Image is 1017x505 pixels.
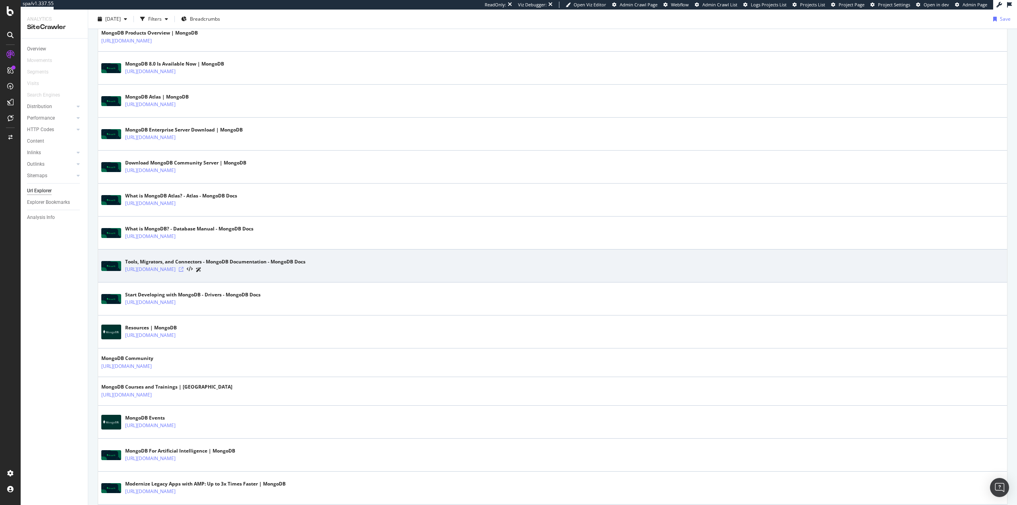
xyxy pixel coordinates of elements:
[125,199,176,207] a: [URL][DOMAIN_NAME]
[27,149,41,157] div: Inlinks
[27,198,82,207] a: Explorer Bookmarks
[870,2,910,8] a: Project Settings
[751,2,787,8] span: Logs Projects List
[125,68,176,75] a: [URL][DOMAIN_NAME]
[27,68,48,76] div: Segments
[178,13,223,25] button: Breadcrumbs
[990,478,1009,497] div: Open Intercom Messenger
[800,2,825,8] span: Projects List
[125,488,176,495] a: [URL][DOMAIN_NAME]
[702,2,737,8] span: Admin Crawl List
[101,355,178,362] div: MongoDB Community
[27,172,47,180] div: Sitemaps
[27,56,52,65] div: Movements
[125,455,176,462] a: [URL][DOMAIN_NAME]
[27,172,74,180] a: Sitemaps
[187,267,193,272] button: View HTML Source
[179,267,184,272] a: Visit Online Page
[955,2,987,8] a: Admin Page
[125,414,201,422] div: MongoDB Events
[101,450,121,460] img: main image
[27,187,52,195] div: Url Explorer
[101,294,121,304] img: main image
[566,2,606,8] a: Open Viz Editor
[1000,15,1011,22] div: Save
[671,2,689,8] span: Webflow
[793,2,825,8] a: Projects List
[148,15,162,22] div: Filters
[27,79,47,88] a: Visits
[101,391,152,399] a: [URL][DOMAIN_NAME]
[125,265,176,273] a: [URL][DOMAIN_NAME]
[125,447,235,455] div: MongoDB For Artificial Intelligence | MongoDB
[695,2,737,8] a: Admin Crawl List
[125,291,261,298] div: Start Developing with MongoDB - Drivers - MongoDB Docs
[125,422,176,430] a: [URL][DOMAIN_NAME]
[916,2,949,8] a: Open in dev
[196,265,201,274] a: AI Url Details
[125,134,176,141] a: [URL][DOMAIN_NAME]
[101,415,121,430] img: main image
[101,37,152,45] a: [URL][DOMAIN_NAME]
[125,324,201,331] div: Resources | MongoDB
[663,2,689,8] a: Webflow
[27,187,82,195] a: Url Explorer
[27,137,82,145] a: Content
[620,2,657,8] span: Admin Crawl Page
[125,331,176,339] a: [URL][DOMAIN_NAME]
[190,15,220,22] span: Breadcrumbs
[27,213,55,222] div: Analysis Info
[27,114,74,122] a: Performance
[27,56,60,65] a: Movements
[27,103,52,111] div: Distribution
[101,261,121,271] img: main image
[125,166,176,174] a: [URL][DOMAIN_NAME]
[485,2,506,8] div: ReadOnly:
[125,298,176,306] a: [URL][DOMAIN_NAME]
[27,198,70,207] div: Explorer Bookmarks
[27,149,74,157] a: Inlinks
[125,159,246,166] div: Download MongoDB Community Server | MongoDB
[101,162,121,172] img: main image
[125,480,286,488] div: Modernize Legacy Apps with AMP: Up to 3x Times Faster | MongoDB
[125,192,237,199] div: What is MongoDB Atlas? - Atlas - MongoDB Docs
[101,63,121,73] img: main image
[27,45,46,53] div: Overview
[27,103,74,111] a: Distribution
[27,137,44,145] div: Content
[95,13,130,25] button: [DATE]
[27,91,68,99] a: Search Engines
[27,213,82,222] a: Analysis Info
[101,29,198,37] div: MongoDB Products Overview | MongoDB
[101,383,232,391] div: MongoDB Courses and Trainings | [GEOGRAPHIC_DATA]
[612,2,657,8] a: Admin Crawl Page
[924,2,949,8] span: Open in dev
[101,362,152,370] a: [URL][DOMAIN_NAME]
[27,126,74,134] a: HTTP Codes
[27,91,60,99] div: Search Engines
[137,13,171,25] button: Filters
[743,2,787,8] a: Logs Projects List
[27,160,44,168] div: Outlinks
[963,2,987,8] span: Admin Page
[27,160,74,168] a: Outlinks
[574,2,606,8] span: Open Viz Editor
[125,101,176,108] a: [URL][DOMAIN_NAME]
[125,93,201,101] div: MongoDB Atlas | MongoDB
[990,13,1011,25] button: Save
[125,232,176,240] a: [URL][DOMAIN_NAME]
[27,23,81,32] div: SiteCrawler
[101,96,121,106] img: main image
[125,225,253,232] div: What is MongoDB? - Database Manual - MongoDB Docs
[27,16,81,23] div: Analytics
[27,45,82,53] a: Overview
[27,68,56,76] a: Segments
[101,195,121,205] img: main image
[518,2,547,8] div: Viz Debugger:
[831,2,864,8] a: Project Page
[105,15,121,22] span: 2025 Oct. 3rd
[878,2,910,8] span: Project Settings
[27,79,39,88] div: Visits
[125,126,243,134] div: MongoDB Enterprise Server Download | MongoDB
[839,2,864,8] span: Project Page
